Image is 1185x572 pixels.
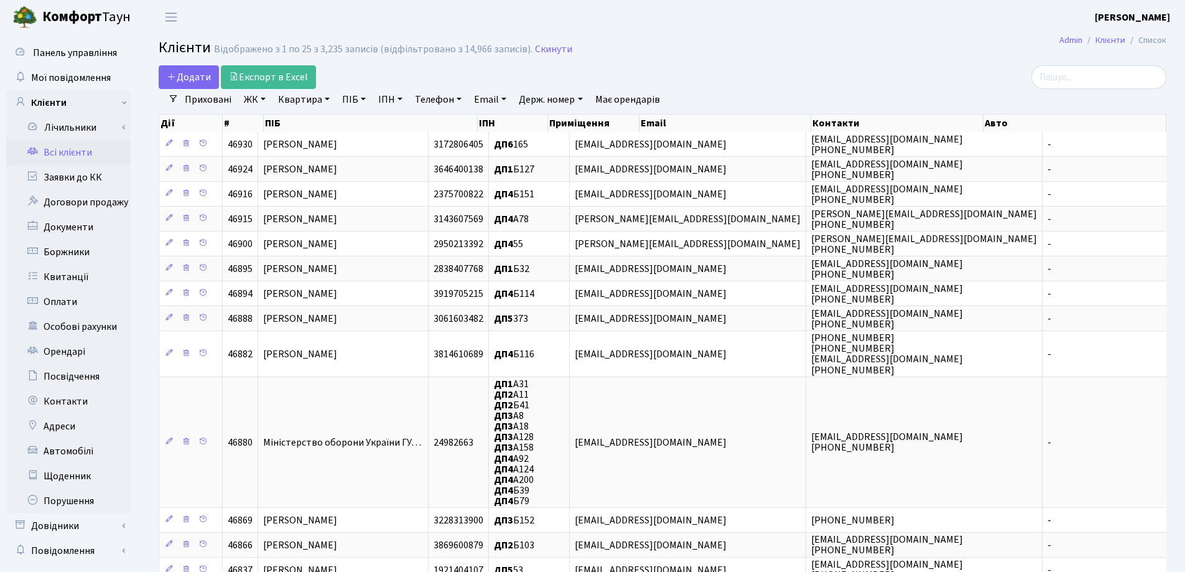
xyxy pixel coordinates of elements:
[263,237,337,251] span: [PERSON_NAME]
[811,232,1037,256] span: [PERSON_NAME][EMAIL_ADDRESS][DOMAIN_NAME] [PHONE_NUMBER]
[514,89,587,110] a: Держ. номер
[575,162,727,176] span: [EMAIL_ADDRESS][DOMAIN_NAME]
[263,138,337,151] span: [PERSON_NAME]
[575,262,727,276] span: [EMAIL_ADDRESS][DOMAIN_NAME]
[575,312,727,326] span: [EMAIL_ADDRESS][DOMAIN_NAME]
[1048,347,1051,361] span: -
[6,190,131,215] a: Договори продажу
[494,138,528,151] span: 165
[1095,11,1170,24] b: [PERSON_NAME]
[1048,436,1051,449] span: -
[1048,513,1051,527] span: -
[1041,27,1185,54] nav: breadcrumb
[228,162,253,176] span: 46924
[373,89,407,110] a: ІПН
[1031,65,1166,89] input: Пошук...
[575,138,727,151] span: [EMAIL_ADDRESS][DOMAIN_NAME]
[228,212,253,226] span: 46915
[228,436,253,449] span: 46880
[1095,34,1125,47] a: Клієнти
[434,262,483,276] span: 2838407768
[1059,34,1082,47] a: Admin
[159,65,219,89] a: Додати
[494,377,513,391] b: ДП1
[535,44,572,55] a: Скинути
[590,89,665,110] a: Має орендарів
[494,513,534,527] span: Б152
[494,162,513,176] b: ДП1
[337,89,371,110] a: ПІБ
[548,115,640,132] th: Приміщення
[167,70,211,84] span: Додати
[6,314,131,339] a: Особові рахунки
[156,7,187,27] button: Переключити навігацію
[180,89,236,110] a: Приховані
[494,287,534,301] span: Б114
[434,212,483,226] span: 3143607569
[575,538,727,552] span: [EMAIL_ADDRESS][DOMAIN_NAME]
[1095,10,1170,25] a: [PERSON_NAME]
[434,237,483,251] span: 2950213392
[228,347,253,361] span: 46882
[6,140,131,165] a: Всі клієнти
[811,133,963,157] span: [EMAIL_ADDRESS][DOMAIN_NAME] [PHONE_NUMBER]
[263,262,337,276] span: [PERSON_NAME]
[639,115,811,132] th: Email
[6,364,131,389] a: Посвідчення
[263,187,337,201] span: [PERSON_NAME]
[494,187,513,201] b: ДП4
[494,138,513,151] b: ДП6
[478,115,548,132] th: ІПН
[434,138,483,151] span: 3172806405
[33,46,117,60] span: Панель управління
[6,464,131,489] a: Щоденник
[494,187,534,201] span: Б151
[6,65,131,90] a: Мої повідомлення
[263,538,337,552] span: [PERSON_NAME]
[494,162,534,176] span: Б127
[811,430,963,454] span: [EMAIL_ADDRESS][DOMAIN_NAME] [PHONE_NUMBER]
[494,377,534,508] span: А31 А11 Б41 А8 А18 А128 А158 А92 А124 А200 Б39 Б79
[264,115,478,132] th: ПІБ
[223,115,264,132] th: #
[410,89,467,110] a: Телефон
[494,347,513,361] b: ДП4
[811,513,895,527] span: [PHONE_NUMBER]
[1048,162,1051,176] span: -
[494,312,528,326] span: 373
[434,436,473,449] span: 24982663
[228,187,253,201] span: 46916
[811,257,963,281] span: [EMAIL_ADDRESS][DOMAIN_NAME] [PHONE_NUMBER]
[228,513,253,527] span: 46869
[494,430,513,444] b: ДП3
[1048,212,1051,226] span: -
[6,538,131,563] a: Повідомлення
[494,462,513,476] b: ДП4
[221,65,316,89] a: Експорт в Excel
[494,212,513,226] b: ДП4
[494,484,513,497] b: ДП4
[575,237,801,251] span: [PERSON_NAME][EMAIL_ADDRESS][DOMAIN_NAME]
[6,165,131,190] a: Заявки до КК
[1048,237,1051,251] span: -
[6,389,131,414] a: Контакти
[434,538,483,552] span: 3869600879
[575,187,727,201] span: [EMAIL_ADDRESS][DOMAIN_NAME]
[6,265,131,289] a: Квитанції
[434,513,483,527] span: 3228313900
[6,339,131,364] a: Орендарі
[811,207,1037,232] span: [PERSON_NAME][EMAIL_ADDRESS][DOMAIN_NAME] [PHONE_NUMBER]
[6,90,131,115] a: Клієнти
[228,138,253,151] span: 46930
[811,115,983,132] th: Контакти
[494,513,513,527] b: ДП3
[434,347,483,361] span: 3814610689
[469,89,511,110] a: Email
[494,262,529,276] span: Б32
[6,289,131,314] a: Оплати
[6,40,131,65] a: Панель управління
[494,262,513,276] b: ДП1
[494,312,513,326] b: ДП5
[6,439,131,464] a: Автомобілі
[1125,34,1166,47] li: Список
